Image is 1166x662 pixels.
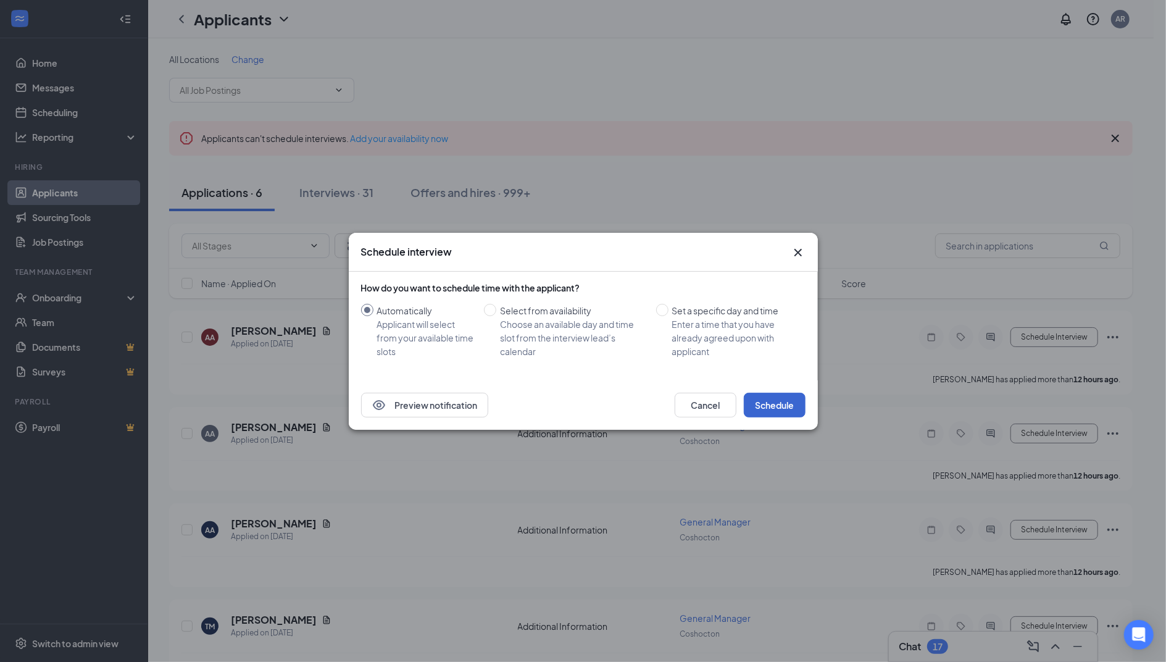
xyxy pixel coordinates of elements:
div: Choose an available day and time slot from the interview lead’s calendar [500,317,646,358]
div: Enter a time that you have already agreed upon with applicant [672,317,796,358]
svg: Eye [372,398,386,413]
div: Set a specific day and time [672,304,796,317]
button: Close [791,245,806,260]
h3: Schedule interview [361,245,452,259]
div: How do you want to schedule time with the applicant? [361,282,806,294]
button: EyePreview notification [361,393,488,417]
button: Schedule [744,393,806,417]
svg: Cross [791,245,806,260]
div: Applicant will select from your available time slots [377,317,474,358]
div: Select from availability [500,304,646,317]
div: Open Intercom Messenger [1124,620,1154,650]
button: Cancel [675,393,736,417]
div: Automatically [377,304,474,317]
